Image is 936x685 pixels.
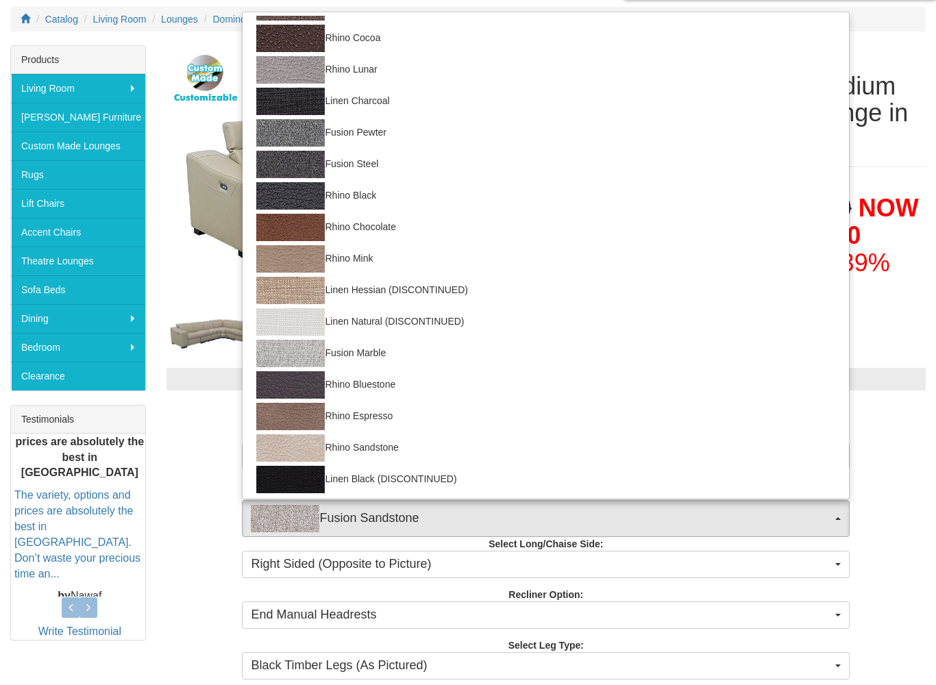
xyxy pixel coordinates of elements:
[256,277,325,304] img: Linen Hessian (DISCONTINUED)
[243,464,849,495] a: Linen Black (DISCONTINUED)
[256,56,325,84] img: Rhino Lunar
[243,86,849,117] a: Linen Charcoal
[256,340,325,367] img: Fusion Marble
[256,119,325,147] img: Fusion Pewter
[243,180,849,212] a: Rhino Black
[243,117,849,149] a: Fusion Pewter
[256,308,325,336] img: Linen Natural (DISCONTINUED)
[243,275,849,306] a: Linen Hessian (DISCONTINUED)
[243,149,849,180] a: Fusion Steel
[256,403,325,430] img: Rhino Espresso
[243,23,849,54] a: Rhino Cocoa
[243,369,849,401] a: Rhino Bluestone
[243,54,849,86] a: Rhino Lunar
[243,401,849,432] a: Rhino Espresso
[256,434,325,462] img: Rhino Sandstone
[256,214,325,241] img: Rhino Chocolate
[256,182,325,210] img: Rhino Black
[243,306,849,338] a: Linen Natural (DISCONTINUED)
[256,371,325,399] img: Rhino Bluestone
[243,243,849,275] a: Rhino Mink
[256,466,325,493] img: Linen Black (DISCONTINUED)
[243,212,849,243] a: Rhino Chocolate
[256,88,325,115] img: Linen Charcoal
[256,25,325,52] img: Rhino Cocoa
[243,432,849,464] a: Rhino Sandstone
[243,338,849,369] a: Fusion Marble
[256,245,325,273] img: Rhino Mink
[256,151,325,178] img: Fusion Steel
